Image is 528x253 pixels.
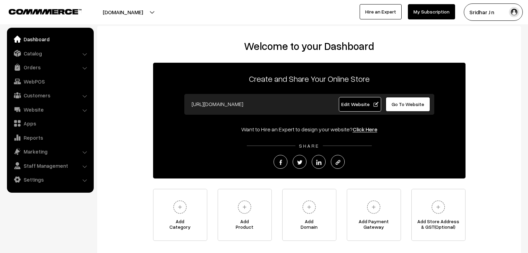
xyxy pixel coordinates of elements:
span: Add Payment Gateway [347,219,401,233]
a: Website [9,103,91,116]
a: Orders [9,61,91,73]
a: Dashboard [9,33,91,45]
a: Apps [9,117,91,130]
span: SHARE [295,143,323,149]
a: Go To Website [386,97,430,112]
a: Edit Website [339,97,381,112]
a: Click Here [353,126,377,133]
span: Add Store Address & GST(Optional) [412,219,465,233]
a: Staff Management [9,159,91,172]
img: COMMMERCE [9,9,82,14]
img: plus.svg [300,198,319,217]
a: AddCategory [153,189,207,241]
a: WebPOS [9,75,91,88]
a: Add PaymentGateway [347,189,401,241]
a: Hire an Expert [360,4,402,19]
a: Catalog [9,47,91,60]
a: Add Store Address& GST(Optional) [411,189,466,241]
a: My Subscription [408,4,455,19]
a: Reports [9,131,91,144]
span: Add Product [218,219,271,233]
div: Want to Hire an Expert to design your website? [153,125,466,133]
span: Go To Website [392,101,424,107]
h2: Welcome to your Dashboard [104,40,514,52]
a: Settings [9,173,91,186]
span: Edit Website [341,101,378,107]
p: Create and Share Your Online Store [153,72,466,85]
img: user [509,7,519,17]
span: Add Category [153,219,207,233]
a: Marketing [9,145,91,158]
a: COMMMERCE [9,7,69,15]
img: plus.svg [364,198,383,217]
button: [DOMAIN_NAME] [78,3,167,21]
button: Sridhar J n [464,3,523,21]
a: AddProduct [218,189,272,241]
span: Add Domain [283,219,336,233]
a: Customers [9,89,91,102]
a: AddDomain [282,189,336,241]
img: plus.svg [170,198,190,217]
img: plus.svg [235,198,254,217]
img: plus.svg [429,198,448,217]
